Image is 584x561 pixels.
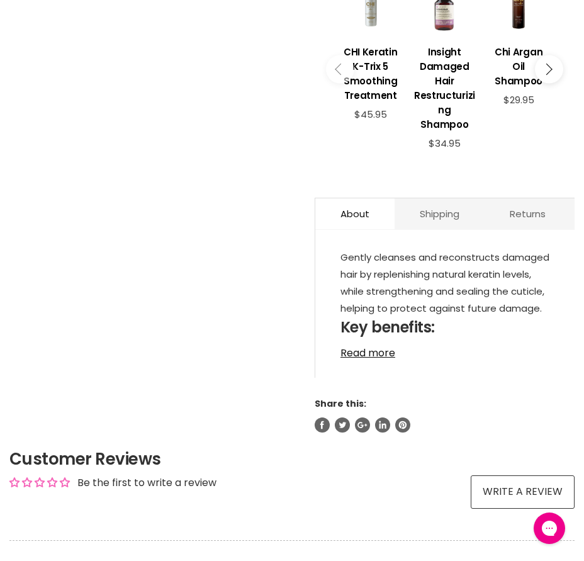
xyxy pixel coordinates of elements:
iframe: Gorgias live chat messenger [527,508,571,548]
span: $34.95 [429,137,461,150]
p: Gently cleanses and reconstructs damaged hair by replenishing natural keratin levels, while stren... [340,249,549,319]
div: Average rating is 0.00 stars [9,475,70,490]
a: View product:Chi Argan Oil Shampoo [488,35,549,94]
h3: Key benefits: [340,319,549,336]
a: Read more [340,340,549,359]
h3: Insight Damaged Hair Restructurizing Shampoo [414,45,476,132]
li: Promotes long-lasting, healthier hair [340,336,549,352]
a: Write a review [471,475,575,508]
span: $45.95 [354,108,387,121]
a: About [315,198,395,229]
span: $29.95 [503,93,534,106]
h3: CHI Keratin K-Trix 5 Smoothing Treatment [340,45,401,103]
div: Be the first to write a review [77,476,216,490]
a: View product:Insight Damaged Hair Restructurizing Shampoo [414,35,476,138]
a: Returns [485,198,571,229]
h2: Customer Reviews [9,448,575,470]
a: View product:CHI Keratin K-Trix 5 Smoothing Treatment [340,35,401,109]
span: Share this: [315,397,366,410]
a: Shipping [395,198,485,229]
aside: Share this: [315,398,575,432]
h3: Chi Argan Oil Shampoo [488,45,549,88]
